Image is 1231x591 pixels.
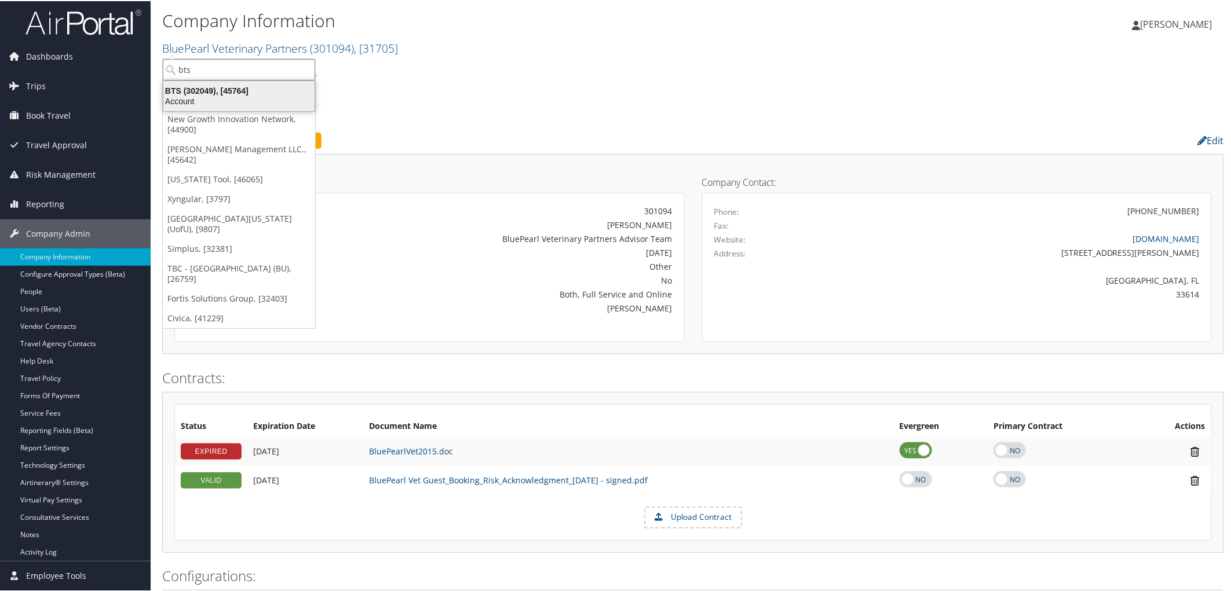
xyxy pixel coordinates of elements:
h4: Company Contact: [702,177,1212,186]
div: Other [355,259,673,271]
div: [GEOGRAPHIC_DATA], FL [840,273,1200,285]
a: BluePearlVet2015.doc [369,445,453,456]
a: BluePearl Veterinary Partners [162,39,398,55]
label: Website: [714,233,746,244]
a: Civica, [41229] [163,307,315,327]
h1: Company Information [162,8,870,32]
i: Remove Contract [1185,445,1206,457]
div: Add/Edit Date [253,445,357,456]
th: Evergreen [894,415,988,436]
i: Remove Contract [1185,473,1206,486]
span: Book Travel [26,100,71,129]
a: Fortis Solutions Group, [32403] [163,288,315,307]
a: [DOMAIN_NAME] [1133,232,1200,243]
span: Company Admin [26,218,90,247]
div: 33614 [840,287,1200,299]
div: Account [156,95,322,105]
div: BTS (302049), [45764] [156,85,322,95]
div: No [355,273,673,285]
span: [PERSON_NAME] [1141,17,1212,30]
label: Fax: [714,219,729,230]
a: TBC - [GEOGRAPHIC_DATA] (BU), [26759] [163,258,315,288]
div: 301094 [355,204,673,216]
div: Add/Edit Date [253,474,357,484]
a: [PERSON_NAME] Management LLC., [45642] [163,138,315,168]
a: [PERSON_NAME] [1133,6,1224,41]
th: Actions [1135,415,1211,436]
span: ( 301094 ) [310,39,354,55]
div: [STREET_ADDRESS][PERSON_NAME] [840,245,1200,258]
th: Primary Contract [988,415,1135,436]
h4: Account Details: [174,177,685,186]
div: [DATE] [355,245,673,258]
th: Expiration Date [247,415,363,436]
div: [PERSON_NAME] [355,218,673,230]
span: Trips [26,71,46,100]
span: Travel Approval [26,130,87,159]
img: airportal-logo.png [25,8,141,35]
div: BluePearl Veterinary Partners Advisor Team [355,232,673,244]
input: Search Accounts [163,58,315,79]
div: [PHONE_NUMBER] [1128,204,1200,216]
h2: Configurations: [162,565,1224,585]
div: Both, Full Service and Online [355,287,673,299]
label: Phone: [714,205,740,216]
span: Dashboards [26,41,73,70]
h2: Company Profile: [162,129,864,149]
span: [DATE] [253,473,279,484]
h2: Contracts: [162,367,1224,387]
a: New Growth Innovation Network, [44900] [163,108,315,138]
th: Status [175,415,247,436]
span: [DATE] [253,445,279,456]
span: Reporting [26,189,64,218]
a: Simplus, [32381] [163,238,315,258]
a: BluePearl Vet Guest_Booking_Risk_Acknowledgment_[DATE] - signed.pdf [369,473,648,484]
a: Xyngular, [3797] [163,188,315,208]
label: Address: [714,247,746,258]
div: VALID [181,471,242,487]
label: Upload Contract [645,506,741,526]
a: [US_STATE] Tool, [46065] [163,168,315,188]
a: [GEOGRAPHIC_DATA][US_STATE] (UofU), [9807] [163,208,315,238]
span: Employee Tools [26,560,86,589]
span: , [ 31705 ] [354,39,398,55]
th: Document Name [363,415,894,436]
div: [PERSON_NAME] [355,301,673,313]
div: EXPIRED [181,442,242,458]
span: Risk Management [26,159,96,188]
a: Edit [1198,133,1224,146]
